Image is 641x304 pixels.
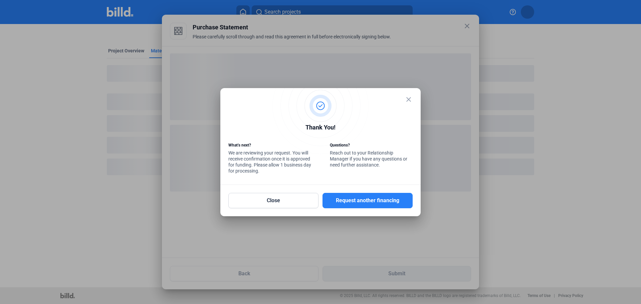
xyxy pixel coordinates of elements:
[228,142,311,150] div: What’s next?
[228,123,413,134] div: Thank You!
[228,193,318,208] button: Close
[405,95,413,103] mat-icon: close
[323,193,413,208] button: Request another financing
[228,142,311,176] div: We are reviewing your request. You will receive confirmation once it is approved for funding. Ple...
[330,142,413,150] div: Questions?
[330,142,413,170] div: Reach out to your Relationship Manager if you have any questions or need further assistance.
